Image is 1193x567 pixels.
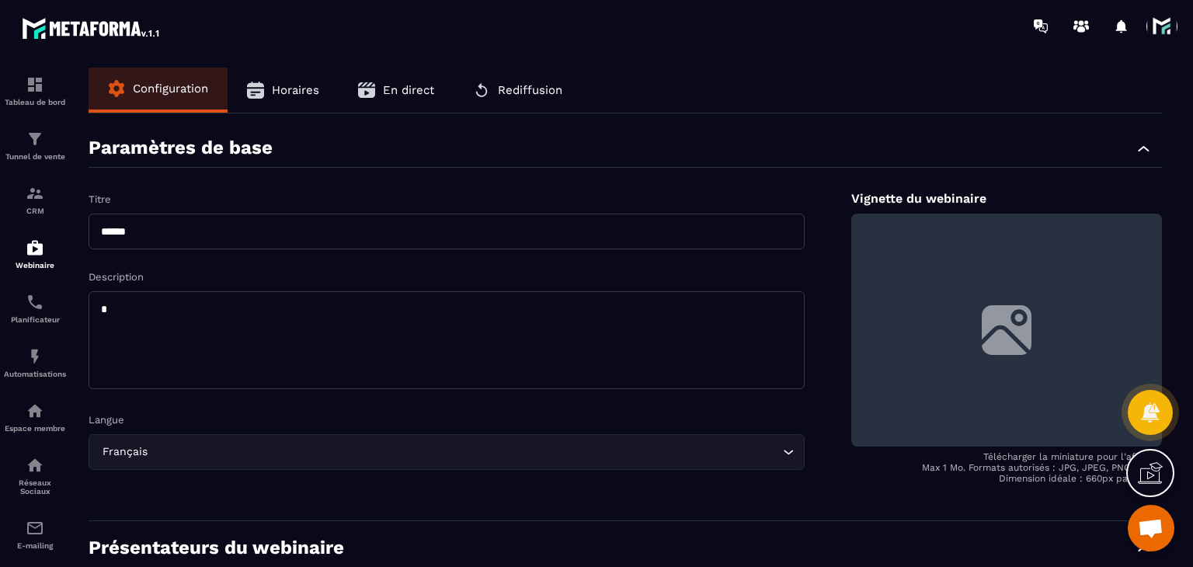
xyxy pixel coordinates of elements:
[4,281,66,336] a: schedulerschedulerPlanificateur
[4,98,66,106] p: Tableau de bord
[272,83,319,97] span: Horaires
[4,261,66,270] p: Webinaire
[4,424,66,433] p: Espace membre
[383,83,434,97] span: En direct
[1128,505,1174,551] a: Ouvrir le chat
[26,238,44,257] img: automations
[89,537,344,559] p: Présentateurs du webinaire
[4,478,66,496] p: Réseaux Sociaux
[851,462,1162,473] p: Max 1 Mo. Formats autorisés : JPG, JPEG, PNG et GIF
[498,83,562,97] span: Rediffusion
[4,336,66,390] a: automationsautomationsAutomatisations
[99,444,151,461] span: Français
[26,402,44,420] img: automations
[4,315,66,324] p: Planificateur
[4,507,66,562] a: emailemailE-mailing
[22,14,162,42] img: logo
[89,271,144,283] label: Description
[26,293,44,311] img: scheduler
[89,193,111,205] label: Titre
[133,82,208,96] span: Configuration
[4,64,66,118] a: formationformationTableau de bord
[4,172,66,227] a: formationformationCRM
[89,434,805,470] div: Search for option
[4,118,66,172] a: formationformationTunnel de vente
[4,207,66,215] p: CRM
[454,68,582,113] button: Rediffusion
[26,130,44,148] img: formation
[26,456,44,475] img: social-network
[4,370,66,378] p: Automatisations
[89,68,228,110] button: Configuration
[851,473,1162,484] p: Dimension idéale : 660px par 440px
[89,414,124,426] label: Langue
[4,152,66,161] p: Tunnel de vente
[26,75,44,94] img: formation
[151,444,779,461] input: Search for option
[4,541,66,550] p: E-mailing
[851,191,1162,206] p: Vignette du webinaire
[4,444,66,507] a: social-networksocial-networkRéseaux Sociaux
[4,227,66,281] a: automationsautomationsWebinaire
[339,68,454,113] button: En direct
[4,390,66,444] a: automationsautomationsEspace membre
[26,184,44,203] img: formation
[851,451,1162,462] p: Télécharger la miniature pour l'afficher
[228,68,339,113] button: Horaires
[26,347,44,366] img: automations
[89,137,273,159] p: Paramètres de base
[26,519,44,537] img: email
